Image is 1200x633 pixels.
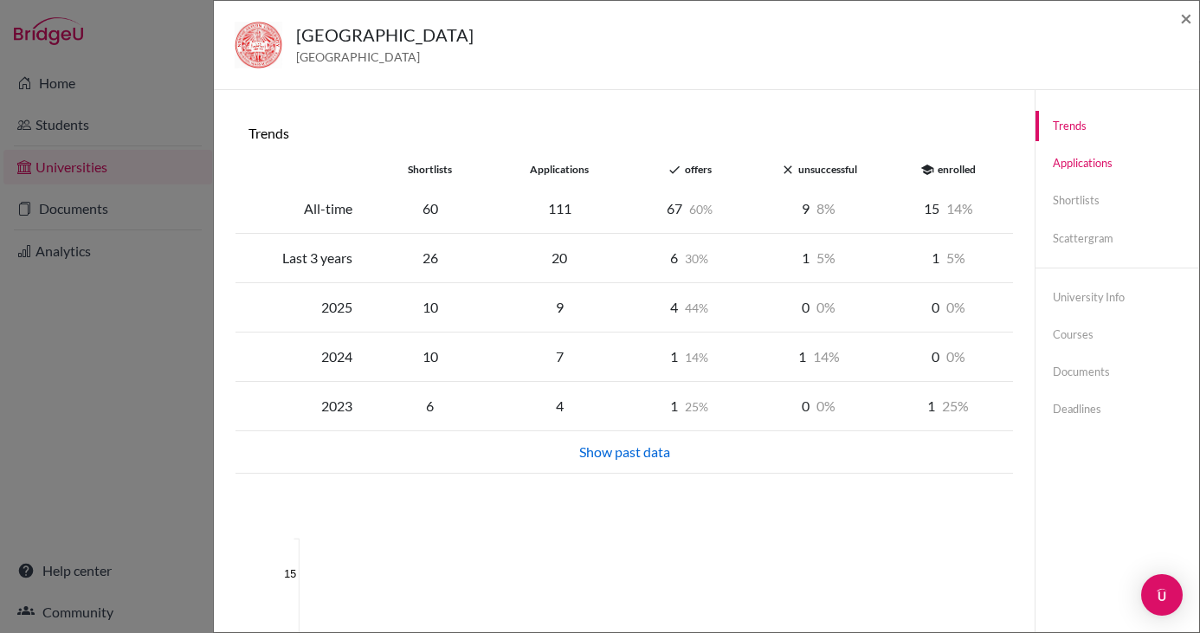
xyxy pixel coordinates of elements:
[946,249,965,266] span: 5
[624,198,754,219] div: 67
[1035,282,1199,313] a: University info
[798,163,857,176] span: unsuccessful
[235,198,365,219] div: All-time
[816,397,835,414] span: 0
[816,299,835,315] span: 0
[884,297,1014,318] div: 0
[781,163,795,177] i: close
[884,198,1014,219] div: 15
[689,202,713,216] span: 60
[685,300,708,315] span: 44
[365,248,495,268] div: 26
[816,249,835,266] span: 5
[685,399,708,414] span: 25
[946,299,965,315] span: 0
[235,346,365,367] div: 2024
[365,198,495,219] div: 60
[235,297,365,318] div: 2025
[365,162,495,178] div: shortlists
[938,163,976,176] span: enrolled
[754,396,884,417] div: 0
[235,248,365,268] div: Last 3 years
[884,248,1014,268] div: 1
[284,568,296,580] text: 15
[235,22,282,68] img: us_not_mxrvpmi9.jpeg
[1180,8,1192,29] button: Close
[235,396,365,417] div: 2023
[248,125,1000,141] h6: Trends
[942,397,969,414] span: 25
[624,346,754,367] div: 1
[494,396,624,417] div: 4
[685,350,708,365] span: 14
[365,396,495,417] div: 6
[1035,320,1199,350] a: Courses
[1035,111,1199,141] a: Trends
[1035,148,1199,178] a: Applications
[624,248,754,268] div: 6
[365,346,495,367] div: 10
[624,396,754,417] div: 1
[946,200,973,216] span: 14
[494,198,624,219] div: 111
[365,297,495,318] div: 10
[884,396,1014,417] div: 1
[754,346,884,367] div: 1
[920,163,934,177] i: school
[494,248,624,268] div: 20
[296,22,474,48] h5: [GEOGRAPHIC_DATA]
[1035,185,1199,216] a: Shortlists
[685,251,708,266] span: 30
[1035,357,1199,387] a: Documents
[816,200,835,216] span: 8
[813,348,840,365] span: 14
[1035,223,1199,254] a: Scattergram
[685,163,712,176] span: offers
[494,162,624,178] div: applications
[296,48,474,66] span: [GEOGRAPHIC_DATA]
[754,248,884,268] div: 1
[1141,574,1183,616] div: Open Intercom Messenger
[754,297,884,318] div: 0
[494,297,624,318] div: 9
[884,346,1014,367] div: 0
[668,163,681,177] i: done
[624,297,754,318] div: 4
[494,346,624,367] div: 7
[946,348,965,365] span: 0
[1035,394,1199,424] a: Deadlines
[246,442,1003,462] div: Show past data
[754,198,884,219] div: 9
[1180,5,1192,30] span: ×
